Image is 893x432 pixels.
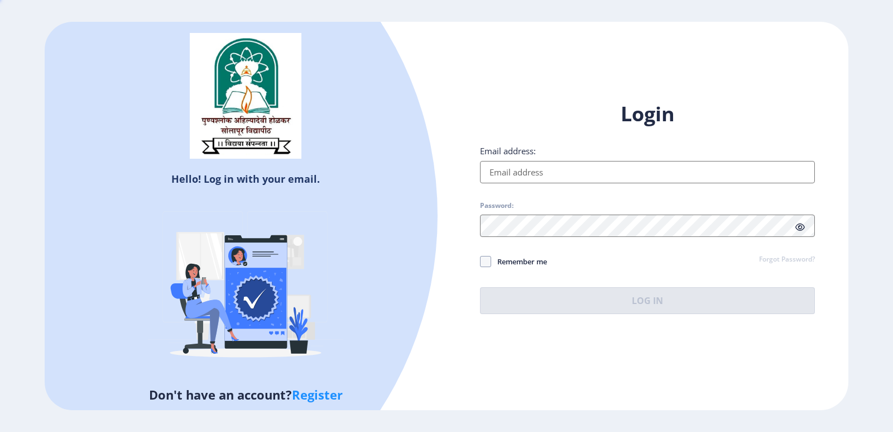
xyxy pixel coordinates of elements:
[480,287,815,314] button: Log In
[480,161,815,183] input: Email address
[190,33,301,159] img: sulogo.png
[480,145,536,156] label: Email address:
[759,255,815,265] a: Forgot Password?
[148,190,343,386] img: Verified-rafiki.svg
[292,386,343,403] a: Register
[491,255,547,268] span: Remember me
[53,386,438,403] h5: Don't have an account?
[480,101,815,127] h1: Login
[480,201,513,210] label: Password:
